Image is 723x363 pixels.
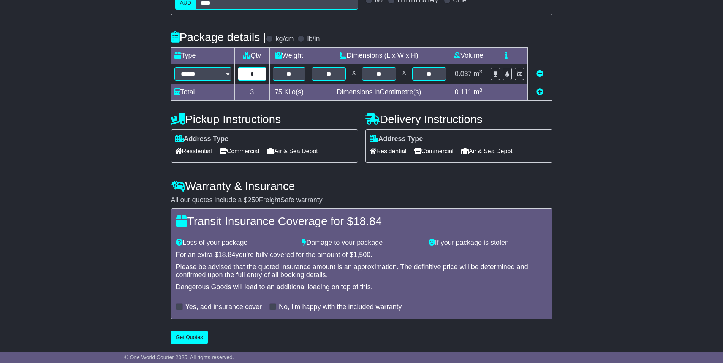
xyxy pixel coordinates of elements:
td: Dimensions in Centimetre(s) [309,84,449,101]
td: Kilo(s) [270,84,309,101]
td: x [349,64,359,84]
h4: Package details | [171,31,266,43]
span: 250 [248,196,259,204]
sup: 3 [479,69,483,75]
span: 75 [275,88,282,96]
h4: Warranty & Insurance [171,180,552,192]
button: Get Quotes [171,331,208,344]
div: Dangerous Goods will lead to an additional loading on top of this. [176,283,547,292]
span: Air & Sea Depot [267,145,318,157]
td: Qty [234,48,270,64]
span: m [474,88,483,96]
a: Remove this item [536,70,543,78]
a: Add new item [536,88,543,96]
div: Please be advised that the quoted insurance amount is an approximation. The definitive price will... [176,263,547,279]
div: If your package is stolen [425,239,551,247]
span: 18.84 [353,215,382,227]
span: 1,500 [353,251,370,258]
span: Air & Sea Depot [461,145,513,157]
div: Loss of your package [172,239,299,247]
span: © One World Courier 2025. All rights reserved. [124,354,234,360]
span: 18.84 [218,251,236,258]
span: m [474,70,483,78]
label: kg/cm [275,35,294,43]
td: Type [171,48,234,64]
label: lb/in [307,35,320,43]
td: Dimensions (L x W x H) [309,48,449,64]
div: For an extra $ you're fully covered for the amount of $ . [176,251,547,259]
h4: Transit Insurance Coverage for $ [176,215,547,227]
span: Residential [370,145,407,157]
span: 0.111 [455,88,472,96]
td: 3 [234,84,270,101]
label: Address Type [175,135,229,143]
span: 0.037 [455,70,472,78]
div: All our quotes include a $ FreightSafe warranty. [171,196,552,204]
sup: 3 [479,87,483,93]
h4: Delivery Instructions [365,113,552,125]
td: Volume [449,48,487,64]
label: Yes, add insurance cover [185,303,262,311]
label: No, I'm happy with the included warranty [279,303,402,311]
div: Damage to your package [298,239,425,247]
span: Commercial [414,145,454,157]
h4: Pickup Instructions [171,113,358,125]
td: Weight [270,48,309,64]
span: Residential [175,145,212,157]
td: Total [171,84,234,101]
label: Address Type [370,135,423,143]
span: Commercial [220,145,259,157]
td: x [399,64,409,84]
